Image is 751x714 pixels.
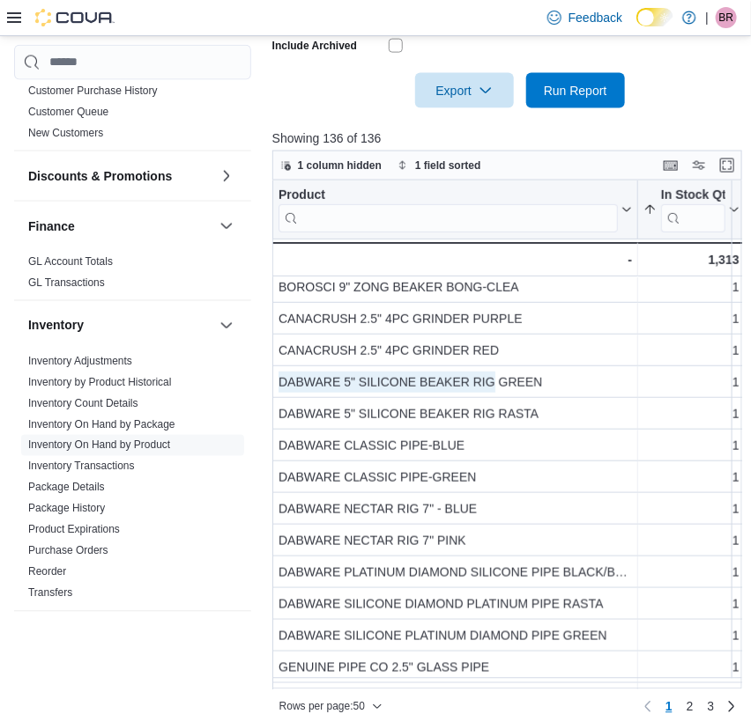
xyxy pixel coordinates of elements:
[28,395,138,409] span: Inventory Count Details
[28,125,103,139] span: New Customers
[279,625,632,646] div: DABWARE SILICONE PLATINUM DIAMOND PIPE GREEN
[643,249,740,270] div: 1,313
[643,372,740,393] div: 1
[719,7,734,28] span: BR
[705,7,709,28] p: |
[28,523,120,535] a: Product Expirations
[28,166,212,184] button: Discounts & Promotions
[279,187,632,232] button: Product
[28,105,108,117] a: Customer Queue
[28,565,66,578] a: Reorder
[279,308,632,329] div: CANACRUSH 2.5" 4PC GRINDER PURPLE
[661,187,725,232] div: In Stock Qty
[216,314,237,335] button: Inventory
[28,544,108,556] a: Purchase Orders
[28,276,105,288] a: GL Transactions
[643,340,740,361] div: 1
[28,275,105,289] span: GL Transactions
[28,254,113,267] a: GL Account Totals
[279,688,632,710] div: GENUINE PIPE CO ONE HITTER
[643,435,740,456] div: 1
[28,585,72,600] span: Transfers
[279,657,632,678] div: GENUINE PIPE CO 2.5" GLASS PIPE
[28,396,138,409] a: Inventory Count Details
[278,249,632,270] div: -
[28,543,108,557] span: Purchase Orders
[28,438,170,451] a: Inventory On Hand by Product
[28,481,105,493] a: Package Details
[28,522,120,536] span: Product Expirations
[28,586,72,599] a: Transfers
[28,166,172,184] h3: Discounts & Promotions
[28,502,105,514] a: Package History
[526,73,625,108] button: Run Report
[28,254,113,268] span: GL Account Totals
[569,9,622,26] span: Feedback
[643,530,740,551] div: 1
[28,438,170,452] span: Inventory On Hand by Product
[643,625,740,646] div: 1
[636,8,673,26] input: Dark Mode
[279,187,618,203] div: Product
[415,73,514,108] button: Export
[28,416,175,431] span: Inventory On Hand by Package
[272,39,357,53] label: Include Archived
[216,165,237,186] button: Discounts & Promotions
[279,372,632,393] div: DABWARE 5" SILICONE BEAKER RIG GREEN
[28,316,212,334] button: Inventory
[28,104,108,118] span: Customer Queue
[279,435,632,456] div: DABWARE CLASSIC PIPE-BLUE
[643,276,740,298] div: 1
[28,564,66,578] span: Reorder
[636,26,637,27] span: Dark Mode
[661,187,725,203] div: In Stock Qty
[28,354,132,366] a: Inventory Adjustments
[643,498,740,519] div: 1
[279,498,632,519] div: DABWARE NECTAR RIG 7" - BLUE
[279,403,632,424] div: DABWARE 5" SILICONE BEAKER RIG RASTA
[643,593,740,615] div: 1
[28,126,103,138] a: New Customers
[14,250,251,299] div: Finance
[643,308,740,329] div: 1
[28,501,105,515] span: Package History
[28,459,135,473] span: Inventory Transactions
[643,657,740,678] div: 1
[279,700,365,714] span: Rows per page : 50
[279,276,632,298] div: BOROSCI 9" ZONG BEAKER BONG-CLEA
[28,217,75,234] h3: Finance
[28,217,212,234] button: Finance
[14,37,251,150] div: Customer
[273,155,389,176] button: 1 column hidden
[28,375,172,387] a: Inventory by Product Historical
[28,84,158,96] a: Customer Purchase History
[28,316,84,334] h3: Inventory
[279,530,632,551] div: DABWARE NECTAR RIG 7" PINK
[298,158,382,173] span: 1 column hidden
[717,155,738,176] button: Enter fullscreen
[426,73,503,108] span: Export
[28,460,135,472] a: Inventory Transactions
[643,562,740,583] div: 1
[279,187,618,232] div: Product
[28,353,132,367] span: Inventory Adjustments
[390,155,488,176] button: 1 field sorted
[643,467,740,488] div: 1
[279,340,632,361] div: CANACRUSH 2.5" 4PC GRINDER RED
[28,480,105,494] span: Package Details
[28,417,175,430] a: Inventory On Hand by Package
[660,155,681,176] button: Keyboard shortcuts
[688,155,710,176] button: Display options
[28,374,172,388] span: Inventory by Product Historical
[279,593,632,615] div: DABWARE SILICONE DIAMOND PLATINUM PIPE RASTA
[216,215,237,236] button: Finance
[716,7,737,28] div: Briannen Rubin
[415,158,481,173] span: 1 field sorted
[279,467,632,488] div: DABWARE CLASSIC PIPE-GREEN
[643,187,740,232] button: In Stock Qty
[14,350,251,610] div: Inventory
[643,403,740,424] div: 1
[279,562,632,583] div: DABWARE PLATINUM DIAMOND SILICONE PIPE BLACK/BLUE/GREY
[35,9,115,26] img: Cova
[643,688,740,710] div: 1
